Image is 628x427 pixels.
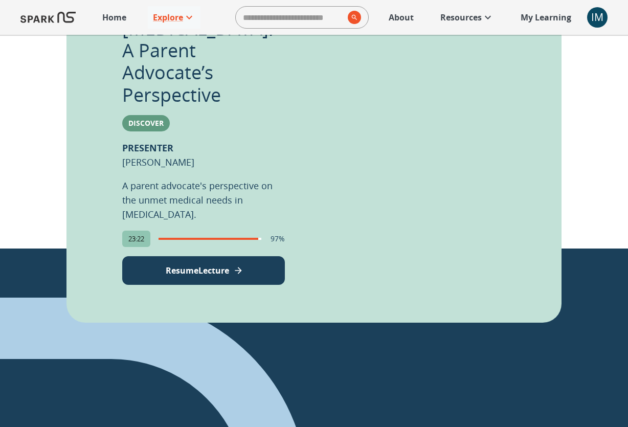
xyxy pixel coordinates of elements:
[587,7,608,28] button: account of current user
[97,6,131,29] a: Home
[435,6,499,29] a: Resources
[587,7,608,28] div: IM
[515,6,577,29] a: My Learning
[148,6,200,29] a: Explore
[122,178,285,221] p: A parent advocate's perspective on the unmet medical needs in [MEDICAL_DATA].
[20,5,76,30] img: Logo of SPARK at Stanford
[122,256,285,285] button: View Lecture
[122,142,173,154] b: PRESENTER
[440,11,482,24] p: Resources
[271,234,285,244] p: 97%
[122,234,150,243] span: 23:22
[102,11,126,24] p: Home
[389,11,414,24] p: About
[344,7,361,28] button: search
[521,11,571,24] p: My Learning
[384,6,419,29] a: About
[153,11,183,24] p: Explore
[122,118,170,128] span: Discover
[166,264,229,277] p: Resume Lecture
[159,238,261,240] span: completion progress of user
[122,141,194,169] p: [PERSON_NAME]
